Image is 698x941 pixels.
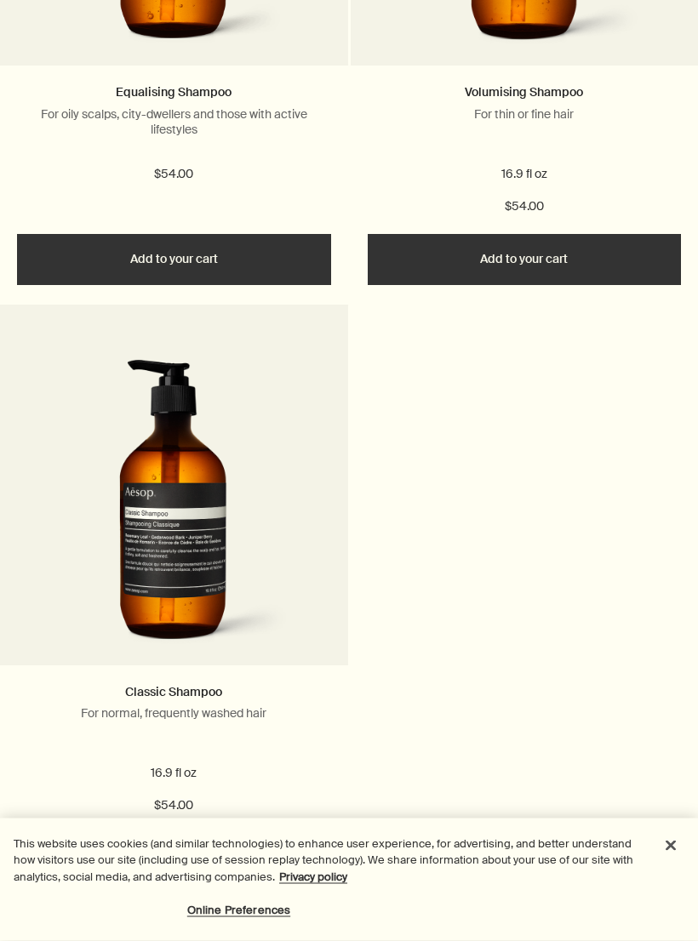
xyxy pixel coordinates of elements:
button: Close [652,827,689,864]
img: Classic Shampoo with pump [54,360,294,658]
button: Add to your cart - $54.00 [368,235,682,286]
p: For thin or fine hair [368,107,682,123]
a: More information about your privacy, opens in a new tab [279,870,347,884]
p: For oily scalps, city-dwellers and those with active lifestyles [17,107,331,138]
p: For normal, frequently washed hair [17,706,331,721]
span: $54.00 [154,165,193,185]
div: This website uses cookies (and similar technologies) to enhance user experience, for advertising,... [14,835,649,886]
button: Add to your cart - $54.00 [17,235,331,286]
a: Classic Shampoo [125,685,222,700]
span: $54.00 [154,796,193,817]
a: Equalising Shampoo [116,85,232,100]
a: Volumising Shampoo [465,85,583,100]
span: $54.00 [505,197,544,218]
button: Online Preferences, Opens the preference center dialog [186,893,292,927]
